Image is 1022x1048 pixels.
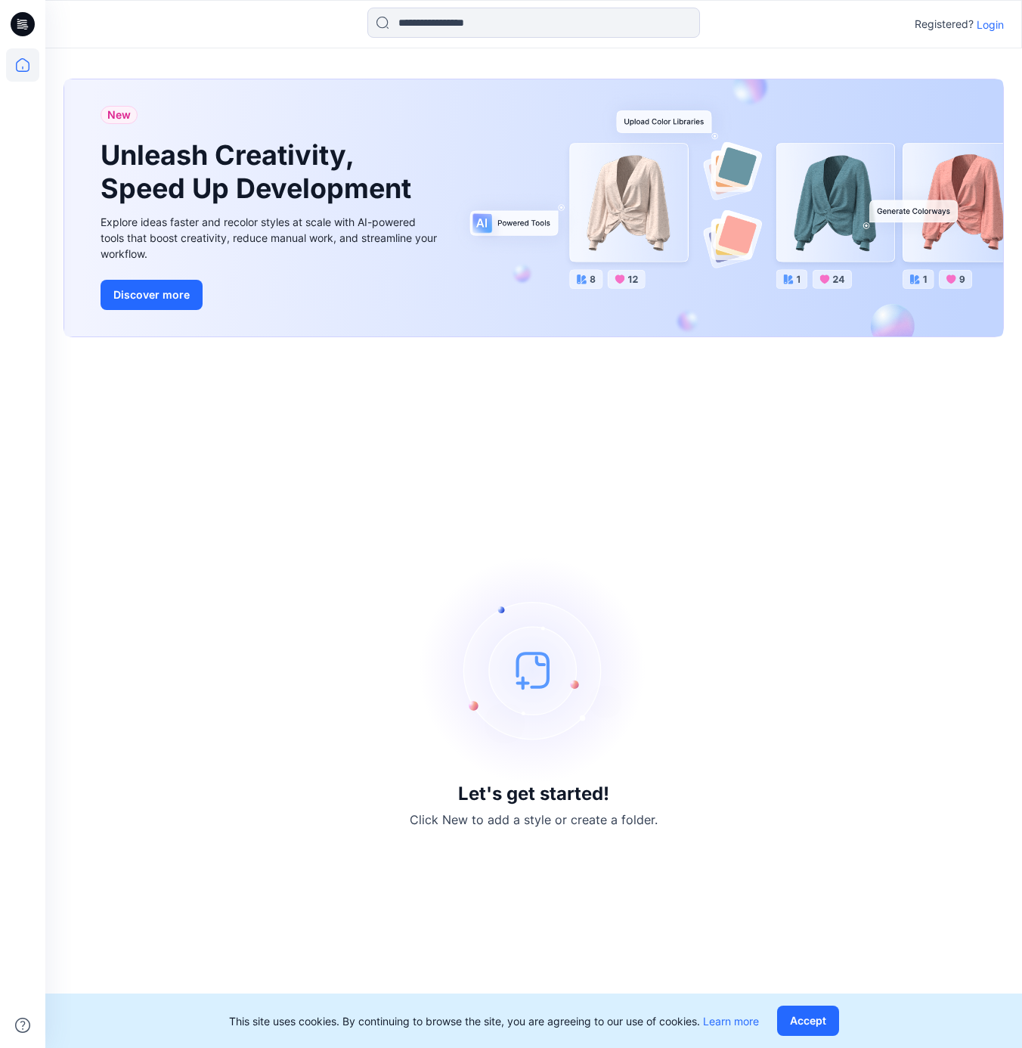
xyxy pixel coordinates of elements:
p: Login [977,17,1004,33]
h3: Let's get started! [458,783,609,805]
button: Accept [777,1006,839,1036]
img: empty-state-image.svg [420,557,647,783]
p: Click New to add a style or create a folder. [410,811,658,829]
h1: Unleash Creativity, Speed Up Development [101,139,418,204]
button: Discover more [101,280,203,310]
p: Registered? [915,15,974,33]
a: Discover more [101,280,441,310]
a: Learn more [703,1015,759,1028]
p: This site uses cookies. By continuing to browse the site, you are agreeing to our use of cookies. [229,1013,759,1029]
span: New [107,106,131,124]
div: Explore ideas faster and recolor styles at scale with AI-powered tools that boost creativity, red... [101,214,441,262]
